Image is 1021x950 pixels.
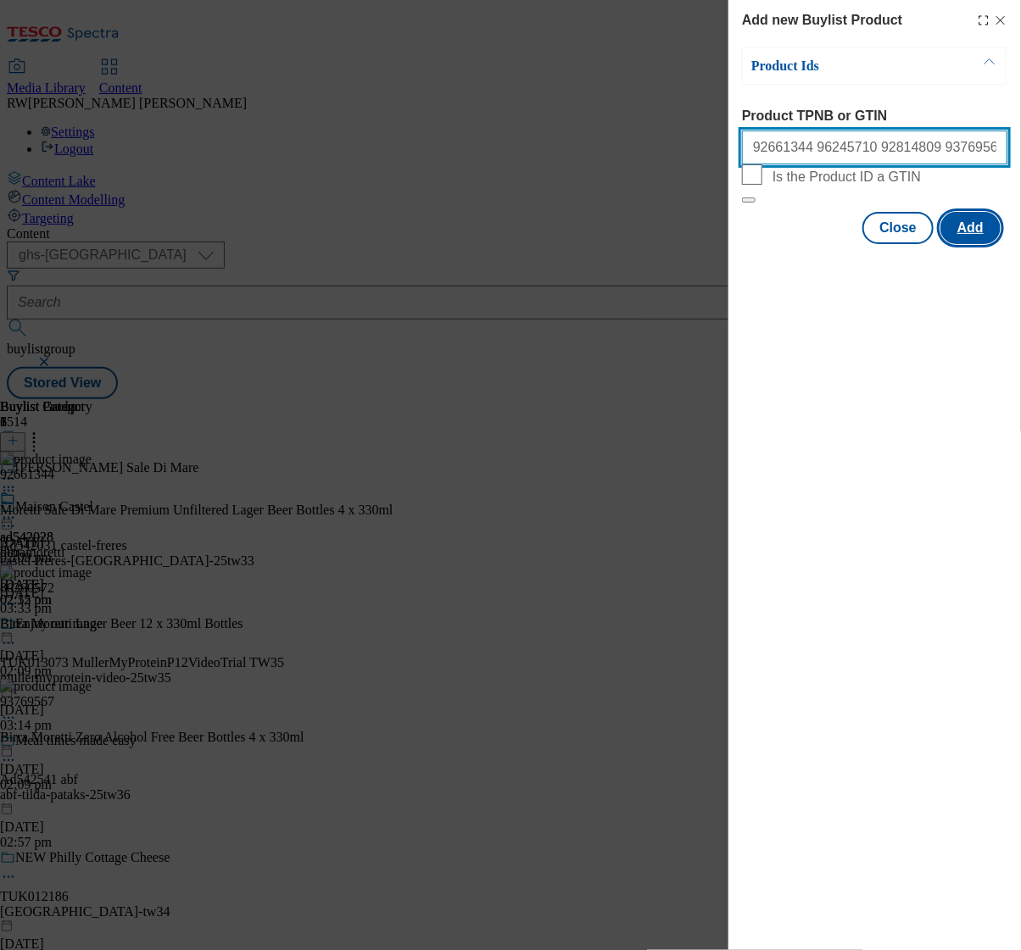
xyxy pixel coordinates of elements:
h4: Add new Buylist Product [742,10,902,31]
button: Close [862,212,934,244]
input: Enter 1 or 20 space separated Product TPNB or GTIN [742,131,1007,164]
span: Is the Product ID a GTIN [773,169,921,185]
p: Product Ids [751,58,929,75]
label: Product TPNB or GTIN [742,108,1007,124]
button: Add [940,212,1001,244]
